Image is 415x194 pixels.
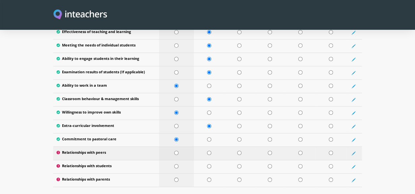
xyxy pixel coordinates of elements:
[53,9,107,20] img: Inteachers
[56,97,156,103] label: Classroom behaviour & management skills
[56,70,156,76] label: Examination results of students (If applicable)
[56,43,156,49] label: Meeting the needs of individual students
[56,177,156,183] label: Relationships with parents
[56,110,156,116] label: Willingness to improve own skills
[56,56,156,62] label: Ability to engage students in their learning
[56,164,156,170] label: Relationships with students
[56,137,156,143] label: Commitment to pastoral care
[56,83,156,89] label: Ability to work in a team
[56,150,156,156] label: Relationships with peers
[56,123,156,130] label: Extra-curricular involvement
[53,9,107,20] a: Visit this site's homepage
[56,29,156,36] label: Effectiveness of teaching and learning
